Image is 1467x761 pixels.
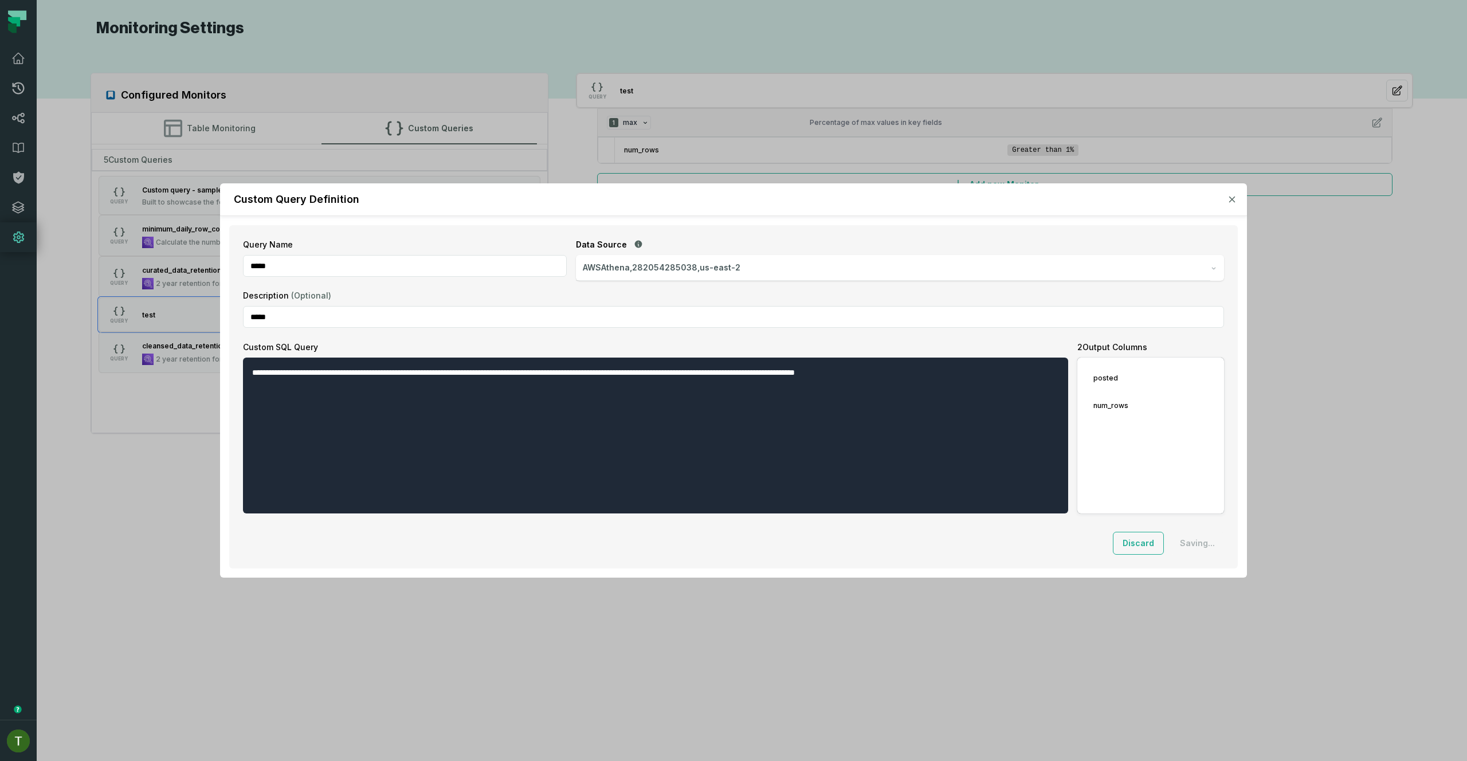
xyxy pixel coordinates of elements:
div: Tooltip anchor [13,704,23,715]
div: num_rows [1093,401,1208,410]
label: Custom SQL Query [243,342,1068,353]
button: Saving... [1171,532,1224,555]
span: Data Source [576,239,627,250]
div: 2 Output Columns [1077,342,1224,353]
h2: Custom Query Definition [234,193,359,206]
label: Description [243,290,1224,301]
img: avatar of Tomer Galun [7,729,30,752]
span: (Optional) [291,291,331,300]
button: num_rows [1086,394,1215,417]
label: Query Name [243,239,567,250]
span: AWSAthena,282054285038,us-east-2 [583,262,740,273]
div: posted [1093,374,1208,383]
button: AWSAthena,282054285038,us-east-2 [576,255,1224,281]
button: Discard [1113,532,1164,555]
button: posted [1086,367,1215,390]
